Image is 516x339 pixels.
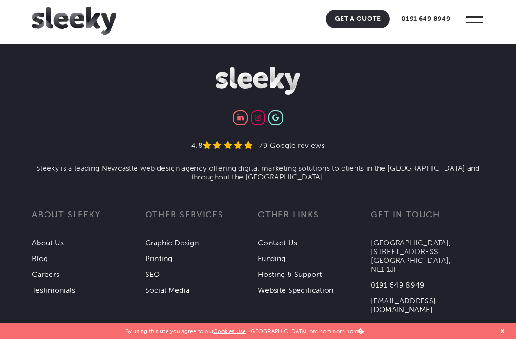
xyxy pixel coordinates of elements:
h3: About Sleeky [32,209,145,231]
a: Funding [258,254,285,263]
a: Contact Us [258,238,297,247]
a: Cookies Use [213,328,246,334]
h3: Other services [145,209,258,231]
a: Printing [145,254,173,263]
h3: Other links [258,209,371,231]
a: 0191 649 8949 [392,10,459,28]
li: Sleeky is a leading Newcastle web design agency offering digital marketing solutions to clients i... [32,164,484,181]
a: SEO [145,270,160,279]
img: Sleeky Web Design Newcastle [216,67,300,95]
a: Blog [32,254,48,263]
img: Instagram [255,114,261,121]
div: 79 Google reviews [252,141,324,150]
a: Hosting & Support [258,270,322,279]
a: Social Media [145,286,190,294]
img: Linkedin [237,114,243,121]
p: By using this site you agree to our . [GEOGRAPHIC_DATA], om nom nom nom [125,323,364,334]
a: Graphic Design [145,238,199,247]
a: 0191 649 8949 [371,281,425,289]
img: Sleeky Web Design Newcastle [32,7,116,35]
a: Testimonials [32,286,75,294]
a: 4.8 79 Google reviews [191,141,325,150]
a: About Us [32,238,64,247]
a: Get A Quote [326,10,390,28]
a: Website Specification [258,286,334,294]
a: [EMAIL_ADDRESS][DOMAIN_NAME] [371,296,436,314]
img: Google [272,114,279,121]
a: Careers [32,270,59,279]
p: [GEOGRAPHIC_DATA], [STREET_ADDRESS] [GEOGRAPHIC_DATA], NE1 1JF [371,238,484,274]
h3: Get in touch [371,209,484,231]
